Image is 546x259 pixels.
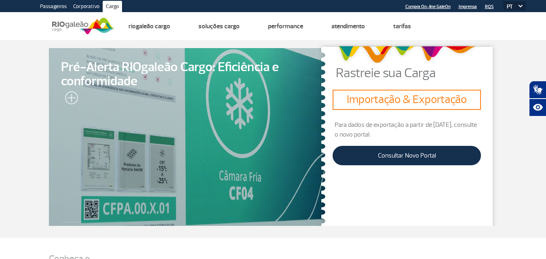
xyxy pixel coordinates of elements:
button: Abrir recursos assistivos. [529,99,546,116]
a: Atendimento [331,22,365,30]
a: Imprensa [459,4,477,9]
a: Compra On-line GaleOn [405,4,451,9]
a: Pré-Alerta RIOgaleão Cargo: Eficiência e conformidade [49,48,325,226]
a: Passageiros [37,1,70,14]
div: Plugin de acessibilidade da Hand Talk. [529,81,546,116]
p: Para dados de exportação a partir de [DATE], consulte o novo portal: [333,120,481,139]
a: Riogaleão Cargo [129,22,170,30]
img: grafismo [335,42,479,67]
img: leia-mais [61,91,78,107]
a: Soluções Cargo [198,22,240,30]
a: Corporativo [70,1,103,14]
a: Tarifas [393,22,411,30]
button: Abrir tradutor de língua de sinais. [529,81,546,99]
a: Consultar Novo Portal [333,146,481,165]
a: Performance [268,22,303,30]
a: RQS [485,4,494,9]
a: Cargo [103,1,122,14]
p: Rastreie sua Carga [336,67,498,80]
h3: Importação & Exportação [336,93,478,107]
span: Pré-Alerta RIOgaleão Cargo: Eficiência e conformidade [61,60,313,88]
